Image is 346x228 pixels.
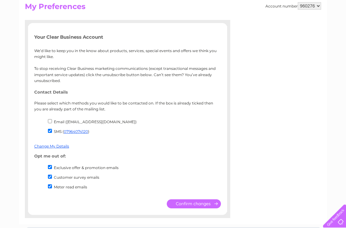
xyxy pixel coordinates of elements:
[292,27,301,31] a: Blog
[229,3,272,11] a: 0333 014 3131
[265,2,321,10] div: Account number
[64,129,88,134] a: 07964074120
[25,2,321,14] h2: My Preferences
[34,154,221,159] h4: Opt me out of:
[26,3,320,30] div: Clear Business is a trading name of Verastar Limited (registered in [GEOGRAPHIC_DATA] No. 3667643...
[34,90,221,95] h4: Contact Details
[54,175,99,180] label: Customer survey emails
[269,27,288,31] a: Telecoms
[34,100,221,112] p: Please select which methods you would like to be contacted on. If the box is already ticked then ...
[34,144,69,149] a: Change My Details
[252,27,266,31] a: Energy
[54,120,137,124] label: Email ([EMAIL_ADDRESS][DOMAIN_NAME])
[54,129,89,134] label: SMS ( )
[167,200,221,209] input: Submit
[236,27,248,31] a: Water
[305,27,320,31] a: Contact
[54,185,87,190] label: Meter read emails
[325,27,340,31] a: Log out
[34,35,221,40] h5: Your Clear Business Account
[34,48,221,84] p: We’d like to keep you in the know about products, services, special events and offers we think yo...
[12,16,44,35] img: logo.png
[54,166,119,170] label: Exclusive offer & promotion emails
